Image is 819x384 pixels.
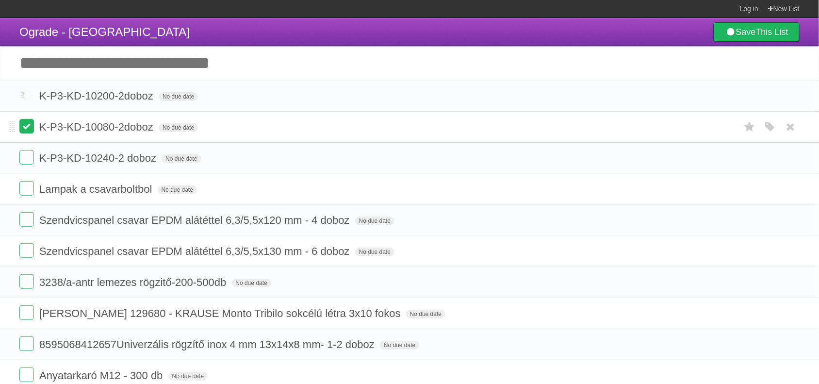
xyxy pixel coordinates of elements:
[740,119,759,135] label: Star task
[19,150,34,165] label: Done
[406,310,445,318] span: No due date
[19,119,34,134] label: Done
[19,243,34,258] label: Done
[39,245,352,257] span: Szendvicspanel csavar EPDM alátéttel 6,3/5,5x130 mm - 6 doboz
[39,276,229,288] span: 3238/a-antr lemezes rögzitő-200-500db
[19,25,190,38] span: Ograde - [GEOGRAPHIC_DATA]
[162,154,201,163] span: No due date
[19,181,34,196] label: Done
[39,152,159,164] span: K-P3-KD-10240-2 doboz
[39,90,156,102] span: K-P3-KD-10200-2doboz
[39,183,154,195] span: Lampak a csavarboltbol
[39,369,165,382] span: Anyatarkaró M12 - 300 db
[19,336,34,351] label: Done
[39,307,403,319] span: [PERSON_NAME] 129680 - KRAUSE Monto Tribilo sokcélú létra 3x10 fokos
[19,88,34,102] label: Done
[19,274,34,289] label: Done
[39,214,352,226] span: Szendvicspanel csavar EPDM alátéttel 6,3/5,5x120 mm - 4 doboz
[39,121,156,133] span: K-P3-KD-10080-2doboz
[168,372,208,381] span: No due date
[380,341,419,350] span: No due date
[39,338,377,351] span: 8595068412657Univerzális rögzítő inox 4 mm 13x14x8 mm- 1-2 doboz
[714,22,800,42] a: SaveThis List
[19,305,34,320] label: Done
[756,27,788,37] b: This List
[159,123,198,132] span: No due date
[19,367,34,382] label: Done
[355,248,394,256] span: No due date
[158,185,197,194] span: No due date
[159,92,198,101] span: No due date
[19,212,34,227] label: Done
[355,217,394,225] span: No due date
[232,279,271,287] span: No due date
